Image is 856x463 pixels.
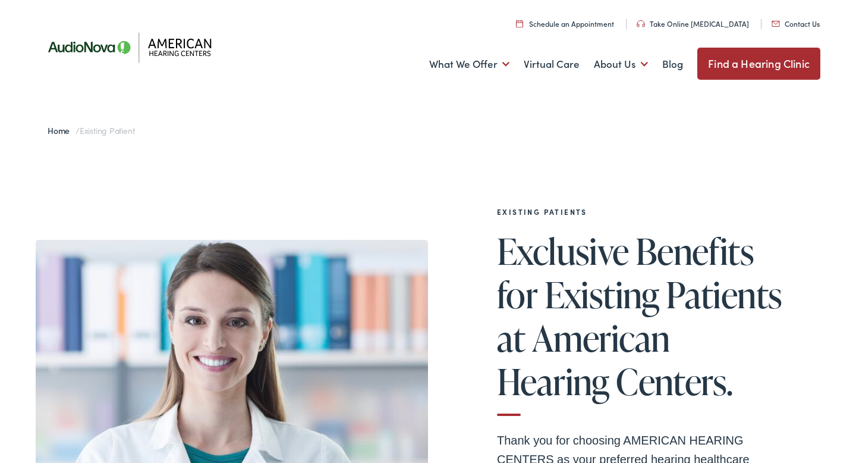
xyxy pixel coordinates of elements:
[48,124,75,136] a: Home
[429,42,509,86] a: What We Offer
[497,362,609,401] span: Hearing
[516,18,614,29] a: Schedule an Appointment
[662,42,683,86] a: Blog
[594,42,648,86] a: About Us
[497,232,629,271] span: Exclusive
[48,124,134,136] span: /
[497,318,525,358] span: at
[637,18,749,29] a: Take Online [MEDICAL_DATA]
[80,124,134,136] span: Existing Patient
[516,20,523,27] img: utility icon
[532,318,669,358] span: American
[772,18,820,29] a: Contact Us
[497,275,537,314] span: for
[616,362,732,401] span: Centers.
[497,208,782,216] h2: EXISTING PATIENTS
[524,42,580,86] a: Virtual Care
[545,275,659,314] span: Existing
[666,275,782,314] span: Patients
[637,20,645,27] img: utility icon
[697,48,820,80] a: Find a Hearing Clinic
[772,21,780,27] img: utility icon
[635,232,754,271] span: Benefits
